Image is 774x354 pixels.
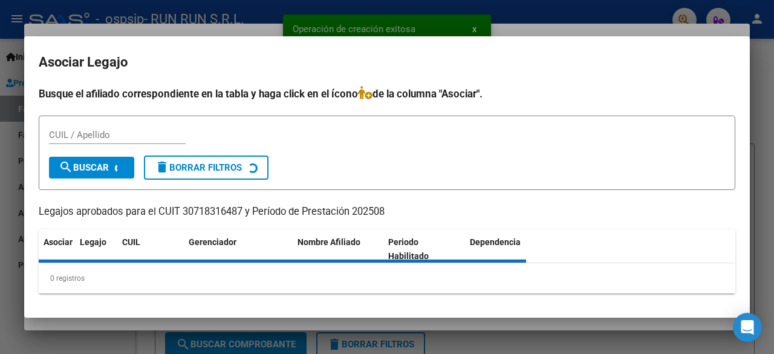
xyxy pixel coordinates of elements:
[155,160,169,174] mat-icon: delete
[383,229,465,269] datatable-header-cell: Periodo Habilitado
[39,263,735,293] div: 0 registros
[388,237,429,261] span: Periodo Habilitado
[122,237,140,247] span: CUIL
[470,237,521,247] span: Dependencia
[39,86,735,102] h4: Busque el afiliado correspondiente en la tabla y haga click en el ícono de la columna "Asociar".
[293,229,383,269] datatable-header-cell: Nombre Afiliado
[465,229,556,269] datatable-header-cell: Dependencia
[39,205,735,220] p: Legajos aprobados para el CUIT 30718316487 y Período de Prestación 202508
[80,237,106,247] span: Legajo
[44,237,73,247] span: Asociar
[49,157,134,179] button: Buscar
[59,162,109,173] span: Buscar
[39,51,735,74] h2: Asociar Legajo
[144,156,268,180] button: Borrar Filtros
[75,229,117,269] datatable-header-cell: Legajo
[189,237,236,247] span: Gerenciador
[39,229,75,269] datatable-header-cell: Asociar
[59,160,73,174] mat-icon: search
[184,229,293,269] datatable-header-cell: Gerenciador
[155,162,242,173] span: Borrar Filtros
[298,237,360,247] span: Nombre Afiliado
[117,229,184,269] datatable-header-cell: CUIL
[733,313,762,342] div: Open Intercom Messenger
